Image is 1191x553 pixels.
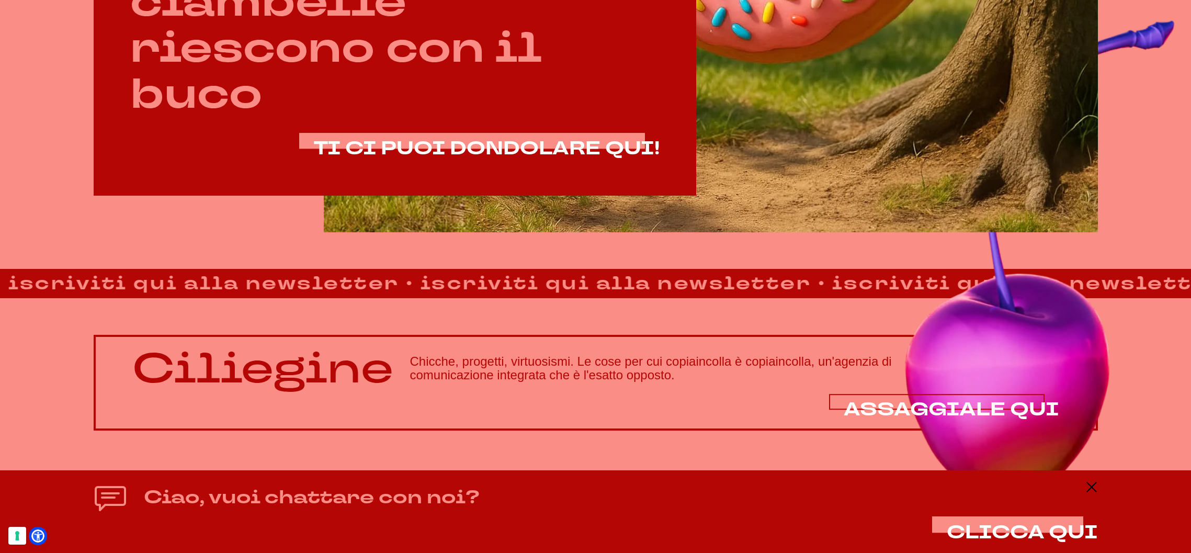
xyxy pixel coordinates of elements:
[144,483,480,511] h4: Ciao, vuoi chattare con noi?
[844,400,1059,420] a: ASSAGGIALE QUI
[947,520,1098,545] span: CLICCA QUI
[314,139,660,159] a: TI CI PUOI DONDOLARE QUI!
[8,527,26,545] button: Le tue preferenze relative al consenso per le tecnologie di tracciamento
[844,397,1059,422] span: ASSAGGIALE QUI
[438,270,846,298] strong: iscriviti qui alla newsletter
[947,523,1098,543] button: CLICCA QUI
[132,345,393,391] p: Ciliegine
[31,529,44,543] a: Open Accessibility Menu
[314,136,660,161] span: TI CI PUOI DONDOLARE QUI!
[26,270,434,298] strong: iscriviti qui alla newsletter
[410,355,1059,382] h3: Chicche, progetti, virtuosismi. Le cose per cui copiaincolla è copiaincolla, un'agenzia di comuni...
